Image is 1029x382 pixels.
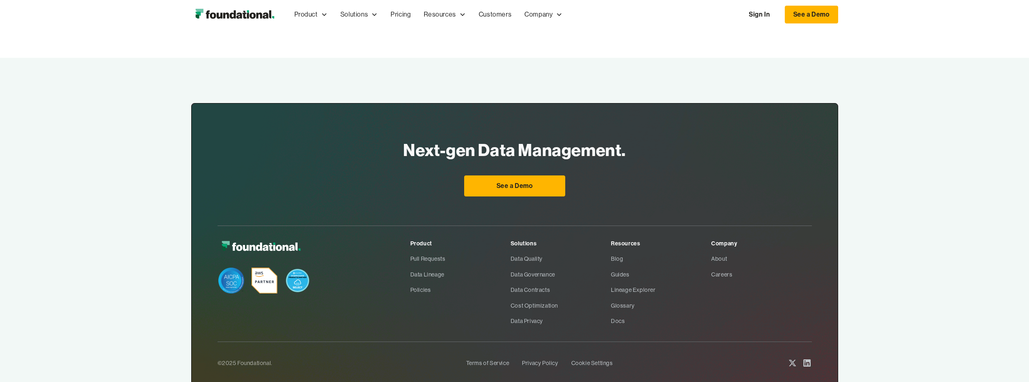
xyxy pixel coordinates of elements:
div: Solutions [340,9,368,20]
a: home [191,6,278,23]
div: Resources [417,1,472,28]
a: Terms of Service [466,355,509,371]
iframe: Chat Widget [883,288,1029,382]
a: Guides [611,267,711,282]
div: ©2025 Foundational. [218,359,460,367]
div: Company [711,239,811,248]
a: Docs [611,313,711,329]
a: See a Demo [785,6,838,23]
div: Solutions [334,1,384,28]
img: SOC Badge [218,268,244,293]
a: Data Quality [511,251,611,266]
h2: Next-gen Data Management. [403,137,626,163]
img: Foundational Logo [191,6,278,23]
div: Resources [424,9,456,20]
a: Careers [711,267,811,282]
a: Blog [611,251,711,266]
a: About [711,251,811,266]
div: Product [288,1,334,28]
a: Cost Optimization [511,298,611,313]
a: Pricing [384,1,417,28]
div: Solutions [511,239,611,248]
div: Company [524,9,553,20]
a: Data Contracts [511,282,611,298]
div: Widget de chat [883,288,1029,382]
a: Data Privacy [511,313,611,329]
a: Data Lineage [410,267,511,282]
a: Data Governance [511,267,611,282]
a: Policies [410,282,511,298]
div: Product [410,239,511,248]
div: Resources [611,239,711,248]
div: Company [518,1,569,28]
a: Pull Requests [410,251,511,266]
div: Product [294,9,318,20]
a: Customers [472,1,518,28]
a: Privacy Policy [522,355,558,371]
a: Cookie Settings [571,355,613,371]
img: Foundational Logo White [218,239,304,255]
a: Sign In [741,6,778,23]
a: Lineage Explorer [611,282,711,298]
a: See a Demo [464,175,565,196]
a: Glossary [611,298,711,313]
